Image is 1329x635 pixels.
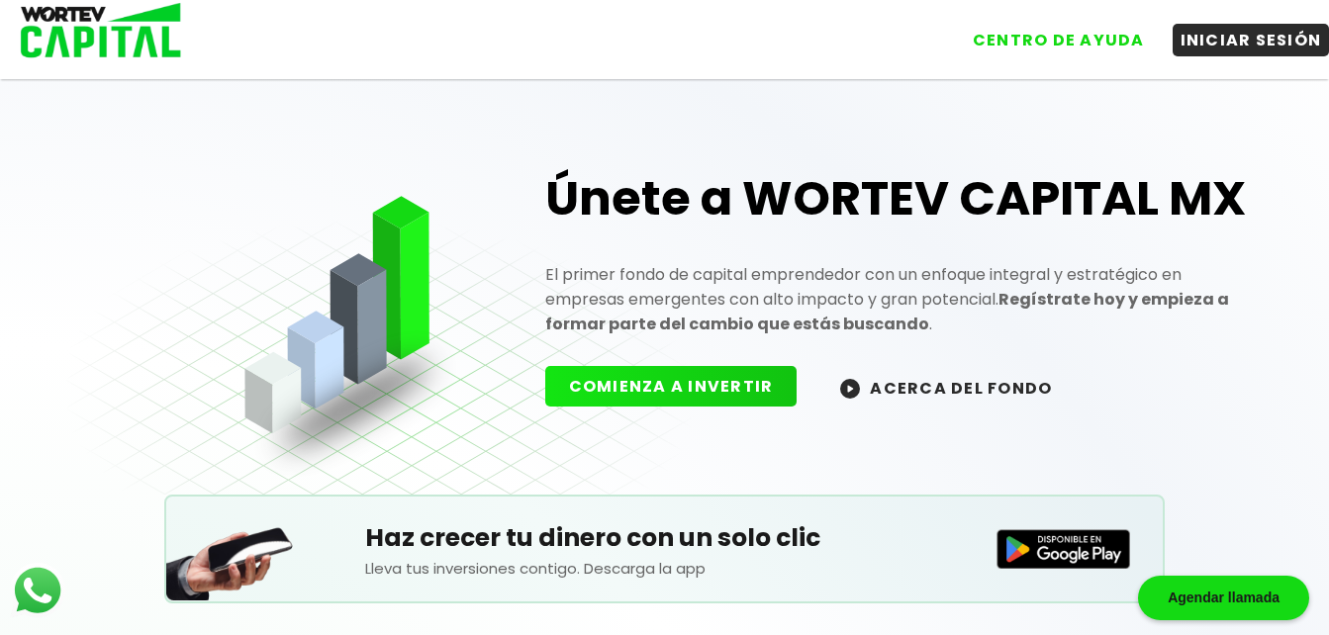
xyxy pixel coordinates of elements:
h1: Únete a WORTEV CAPITAL MX [545,167,1263,230]
img: Disponible en Google Play [997,529,1131,569]
img: wortev-capital-acerca-del-fondo [840,379,860,399]
img: logos_whatsapp-icon.242b2217.svg [10,563,65,618]
button: ACERCA DEL FONDO [816,366,1076,408]
button: CENTRO DE AYUDA [965,24,1153,56]
button: COMIENZA A INVERTIR [545,366,798,407]
a: CENTRO DE AYUDA [945,9,1153,56]
h5: Haz crecer tu dinero con un solo clic [365,519,963,557]
p: Lleva tus inversiones contigo. Descarga la app [365,557,963,580]
strong: Regístrate hoy y empieza a formar parte del cambio que estás buscando [545,288,1229,335]
img: Teléfono [166,502,295,600]
p: El primer fondo de capital emprendedor con un enfoque integral y estratégico en empresas emergent... [545,262,1263,336]
div: Agendar llamada [1138,576,1309,620]
a: COMIENZA A INVERTIR [545,375,817,398]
